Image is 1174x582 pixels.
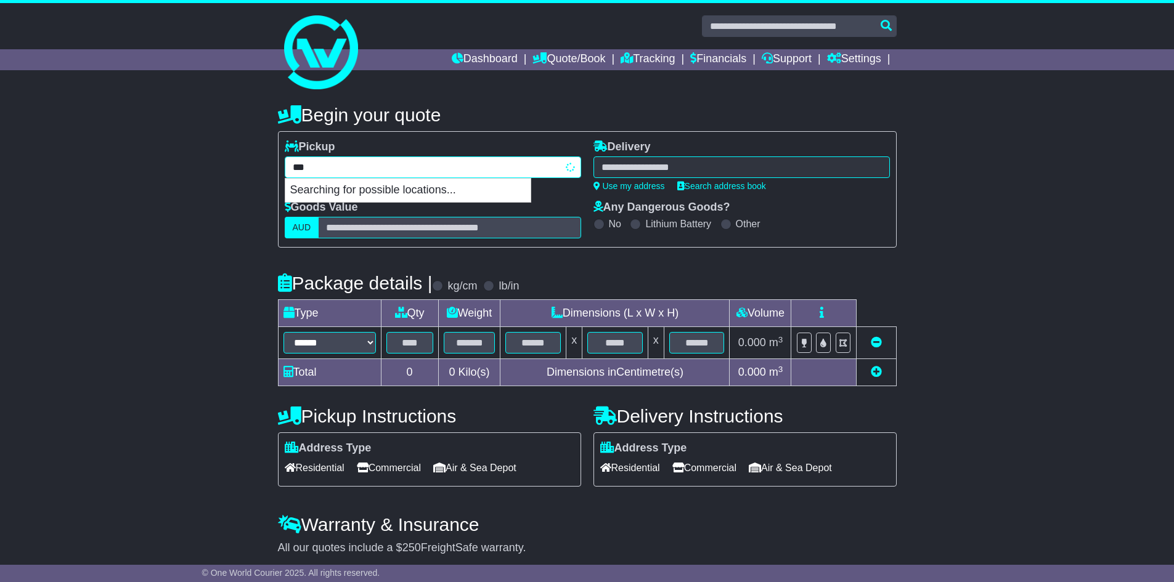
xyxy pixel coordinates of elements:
[438,359,500,386] td: Kilo(s)
[736,218,760,230] label: Other
[452,49,518,70] a: Dashboard
[278,541,897,555] div: All our quotes include a $ FreightSafe warranty.
[593,181,665,191] a: Use my address
[202,568,380,578] span: © One World Courier 2025. All rights reserved.
[532,49,605,70] a: Quote/Book
[648,327,664,359] td: x
[285,140,335,154] label: Pickup
[449,366,455,378] span: 0
[381,300,438,327] td: Qty
[778,335,783,344] sup: 3
[278,105,897,125] h4: Begin your quote
[827,49,881,70] a: Settings
[749,458,832,477] span: Air & Sea Depot
[769,366,783,378] span: m
[566,327,582,359] td: x
[769,336,783,349] span: m
[593,201,730,214] label: Any Dangerous Goods?
[285,179,531,202] p: Searching for possible locations...
[593,406,897,426] h4: Delivery Instructions
[447,280,477,293] label: kg/cm
[593,140,651,154] label: Delivery
[500,300,730,327] td: Dimensions (L x W x H)
[285,201,358,214] label: Goods Value
[677,181,766,191] a: Search address book
[738,336,766,349] span: 0.000
[600,458,660,477] span: Residential
[381,359,438,386] td: 0
[500,359,730,386] td: Dimensions in Centimetre(s)
[278,514,897,535] h4: Warranty & Insurance
[278,406,581,426] h4: Pickup Instructions
[278,359,381,386] td: Total
[285,442,372,455] label: Address Type
[645,218,711,230] label: Lithium Battery
[278,300,381,327] td: Type
[730,300,791,327] td: Volume
[433,458,516,477] span: Air & Sea Depot
[738,366,766,378] span: 0.000
[600,442,687,455] label: Address Type
[285,458,344,477] span: Residential
[402,541,421,554] span: 250
[778,365,783,374] sup: 3
[871,366,882,378] a: Add new item
[285,217,319,238] label: AUD
[762,49,812,70] a: Support
[499,280,519,293] label: lb/in
[621,49,675,70] a: Tracking
[690,49,746,70] a: Financials
[285,156,581,178] typeahead: Please provide city
[438,300,500,327] td: Weight
[871,336,882,349] a: Remove this item
[672,458,736,477] span: Commercial
[609,218,621,230] label: No
[278,273,433,293] h4: Package details |
[357,458,421,477] span: Commercial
